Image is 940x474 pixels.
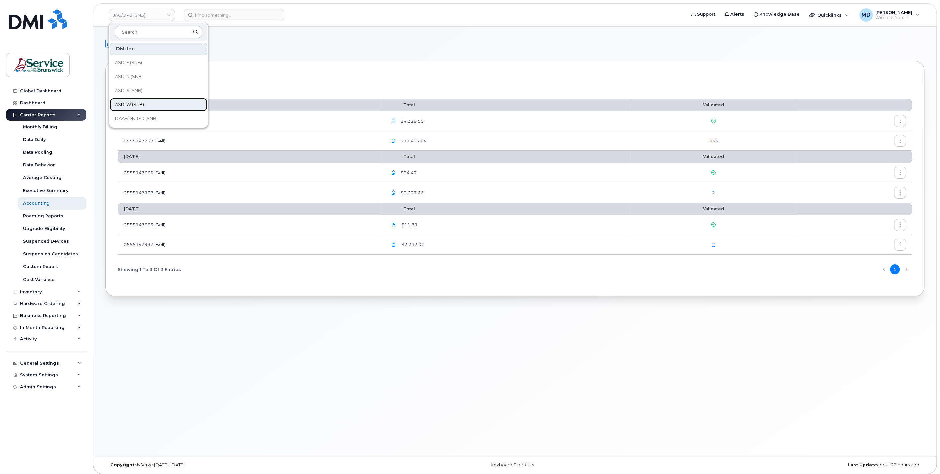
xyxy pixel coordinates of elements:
th: [DATE] [118,203,381,215]
span: $11,497.84 [399,138,426,144]
span: $3,037.66 [399,190,423,196]
span: Total [387,206,415,211]
th: Validated [632,203,795,215]
span: ASD-S (SNB) [115,87,142,94]
span: Showing 1 To 3 Of 3 Entries [118,264,181,274]
a: PDF_555147937_005_0000000000.pdf [387,239,400,250]
span: Total [387,154,415,159]
td: 0555147937 (Bell) [118,183,381,203]
a: ASD-N (SNB) [110,70,207,83]
td: 0555147665 (Bell) [118,111,381,131]
span: $11.89 [400,222,417,228]
span: ASD-W (SNB) [115,101,144,108]
span: ASD-N (SNB) [115,73,143,80]
td: 0555147937 (Bell) [118,235,381,255]
td: 0555147665 (Bell) [118,215,381,235]
span: DAAF/DNRED (SNB) [115,115,158,122]
td: 0555147937 (Bell) [118,131,381,151]
th: [DATE] [118,151,381,163]
span: Total [387,102,415,107]
a: ASD-S (SNB) [110,84,207,97]
strong: Copyright [110,462,134,467]
div: MyServe [DATE]–[DATE] [105,462,378,468]
th: Validated [632,151,795,163]
td: 0555147665 (Bell) [118,163,381,183]
span: ASD-E (SNB) [115,59,142,66]
a: ASD-E (SNB) [110,56,207,69]
th: [DATE] [118,99,381,111]
a: 2 [712,242,715,247]
a: ASD-W (SNB) [110,98,207,111]
a: 333 [709,138,718,143]
strong: Last Update [848,462,877,467]
span: $2,242.02 [400,241,424,248]
span: $4,328.50 [399,118,423,124]
button: Page 1 [890,264,900,274]
a: PDF_555147665_005_0000000000.pdf [387,219,400,231]
div: DMI Inc [110,43,207,55]
input: Search [115,26,202,38]
span: $34.47 [399,170,417,176]
a: DAAF/DNRED (SNB) [110,112,207,125]
a: 2 [712,190,715,195]
a: Keyboard Shortcuts [491,462,534,467]
div: about 22 hours ago [651,462,924,468]
th: Validated [632,99,795,111]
